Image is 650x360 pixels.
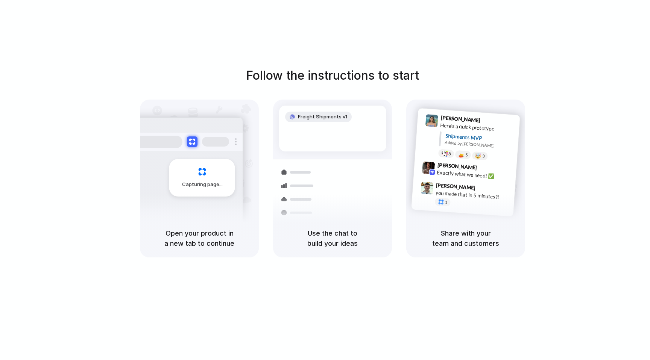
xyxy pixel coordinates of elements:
h1: Follow the instructions to start [246,67,419,85]
span: [PERSON_NAME] [440,113,480,124]
span: 5 [465,153,468,157]
div: Shipments MVP [445,132,515,144]
div: Added by [PERSON_NAME] [445,139,514,150]
span: [PERSON_NAME] [436,181,476,192]
span: 1 [445,200,448,204]
div: you made that in 5 minutes?! [435,189,510,201]
span: Capturing page [182,181,224,188]
span: 8 [448,152,451,156]
div: 🤯 [475,153,481,159]
div: Here's a quick prototype [440,121,515,134]
h5: Open your product in a new tab to continue [149,228,250,248]
h5: Share with your team and customers [415,228,516,248]
span: 9:41 AM [483,117,498,126]
div: Exactly what we need! ✅ [437,168,512,181]
span: 9:47 AM [478,185,493,194]
h5: Use the chat to build your ideas [282,228,383,248]
span: 3 [482,154,485,158]
span: 9:42 AM [479,164,495,173]
span: Freight Shipments v1 [298,113,347,121]
span: [PERSON_NAME] [437,161,477,172]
